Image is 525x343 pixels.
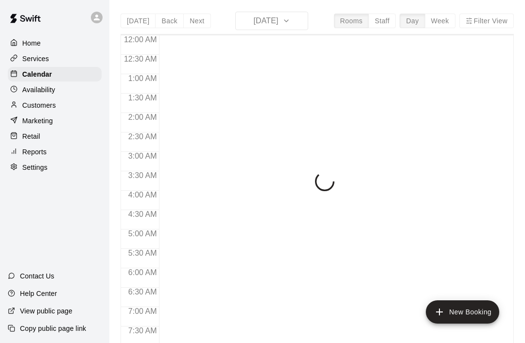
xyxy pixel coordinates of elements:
[126,288,159,296] span: 6:30 AM
[126,268,159,277] span: 6:00 AM
[22,38,41,48] p: Home
[8,145,102,159] a: Reports
[126,191,159,199] span: 4:00 AM
[126,94,159,102] span: 1:30 AM
[126,327,159,335] span: 7:30 AM
[20,289,57,298] p: Help Center
[22,163,48,172] p: Settings
[8,51,102,66] a: Services
[122,35,159,44] span: 12:00 AM
[22,116,53,126] p: Marketing
[8,114,102,128] a: Marketing
[126,171,159,180] span: 3:30 AM
[8,36,102,50] a: Home
[22,85,55,95] p: Availability
[126,210,159,218] span: 4:30 AM
[22,100,56,110] p: Customers
[126,132,159,141] span: 2:30 AM
[22,69,52,79] p: Calendar
[122,55,159,63] span: 12:30 AM
[22,54,49,64] p: Services
[8,98,102,113] a: Customers
[126,307,159,315] span: 7:00 AM
[126,74,159,82] span: 1:00 AM
[22,147,47,157] p: Reports
[8,67,102,82] a: Calendar
[20,306,72,316] p: View public page
[8,129,102,144] a: Retail
[426,300,499,324] button: add
[8,160,102,175] a: Settings
[126,152,159,160] span: 3:00 AM
[126,113,159,121] span: 2:00 AM
[20,271,54,281] p: Contact Us
[22,131,40,141] p: Retail
[20,324,86,333] p: Copy public page link
[126,229,159,238] span: 5:00 AM
[126,249,159,257] span: 5:30 AM
[8,82,102,97] a: Availability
